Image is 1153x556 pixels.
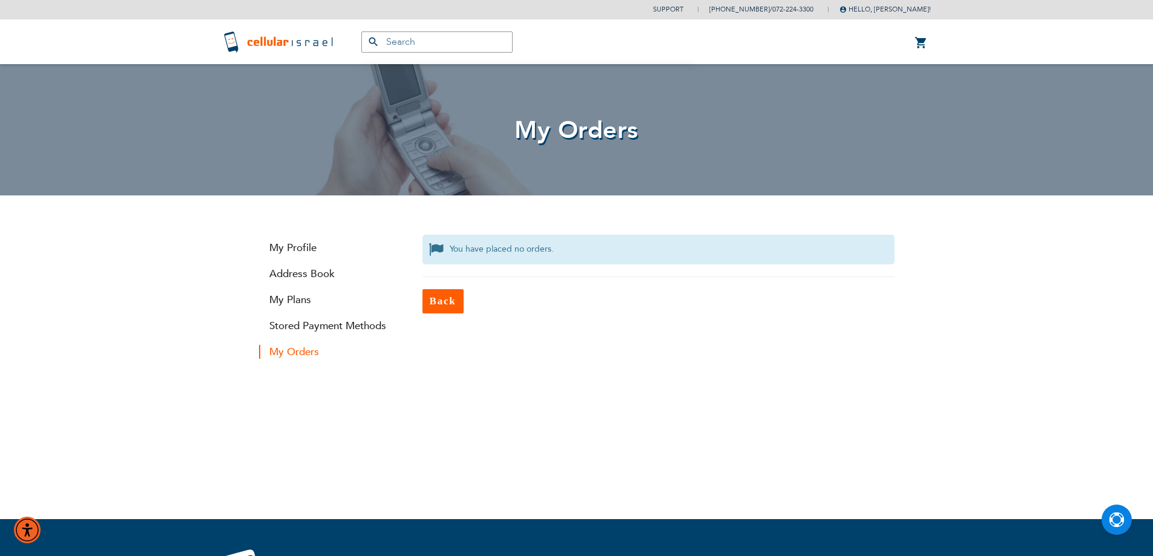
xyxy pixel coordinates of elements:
[259,293,404,307] a: My Plans
[361,31,513,53] input: Search
[259,319,404,333] a: Stored Payment Methods
[259,345,404,359] strong: My Orders
[422,235,895,264] span: You have placed no orders.
[430,295,456,307] span: Back
[422,289,464,313] a: Back
[223,30,337,54] img: Cellular Israel
[709,5,770,14] a: [PHONE_NUMBER]
[514,114,639,147] span: My Orders
[653,5,683,14] a: Support
[259,241,404,255] a: My Profile
[697,1,813,18] li: /
[259,267,404,281] a: Address Book
[14,517,41,543] div: Accessibility Menu
[839,5,931,14] span: Hello, [PERSON_NAME]!
[772,5,813,14] a: 072-224-3300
